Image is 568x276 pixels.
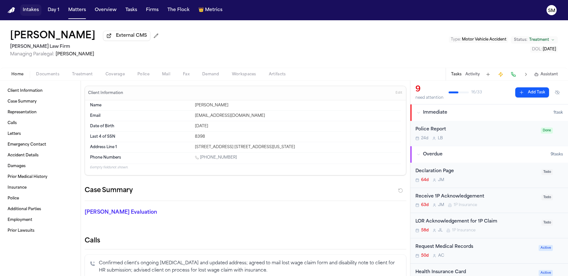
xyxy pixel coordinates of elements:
[541,128,553,134] span: Done
[143,4,161,16] button: Firms
[529,37,549,42] span: Treatment
[423,151,443,158] span: Overdue
[5,107,76,117] a: Representation
[462,38,506,41] span: Motor Vehicle Accident
[85,209,187,216] p: [PERSON_NAME] Evaluation
[10,52,54,57] span: Managing Paralegal:
[5,129,76,139] a: Letters
[454,203,477,208] span: 1P Insurance
[183,72,190,77] span: Fax
[421,136,428,141] span: 24d
[410,121,568,146] div: Open task: Police Report
[5,150,76,160] a: Accident Details
[415,269,535,276] div: Health Insurance Card
[196,4,225,16] a: crownMetrics
[451,72,462,77] button: Tasks
[5,172,76,182] a: Prior Medical History
[541,220,553,226] span: Todo
[90,103,191,108] dt: Name
[10,30,95,42] button: Edit matter name
[438,253,444,258] span: A C
[11,72,23,77] span: Home
[92,4,119,16] button: Overview
[87,91,124,96] h3: Client Information
[410,146,568,163] button: Overdue9tasks
[484,70,492,79] button: Add Task
[5,97,76,107] a: Case Summary
[232,72,256,77] span: Workspaces
[415,168,538,175] div: Declaration Page
[511,36,558,44] button: Change status from Treatment
[5,204,76,214] a: Additional Parties
[394,88,404,98] button: Edit
[530,46,558,53] button: Edit DOL: 2025-06-01
[195,155,237,160] a: Call 1 (347) 982-4987
[36,72,59,77] span: Documents
[123,4,140,16] button: Tasks
[5,161,76,171] a: Damages
[106,72,125,77] span: Coverage
[534,72,558,77] button: Assistant
[90,124,191,129] dt: Date of Birth
[438,136,443,141] span: L B
[85,185,133,196] h2: Case Summary
[410,188,568,213] div: Open task: Receive 1P Acknowledgement
[195,124,401,129] div: [DATE]
[195,145,401,150] div: [STREET_ADDRESS] [STREET_ADDRESS][US_STATE]
[410,163,568,188] div: Open task: Declaration Page
[202,72,219,77] span: Demand
[5,193,76,204] a: Police
[421,228,429,233] span: 58d
[5,140,76,150] a: Emergency Contact
[449,36,508,43] button: Edit Type: Motor Vehicle Accident
[539,270,553,276] span: Active
[532,47,542,51] span: DOL :
[5,215,76,225] a: Employment
[509,70,518,79] button: Make a Call
[99,260,401,274] p: Confirmed client's ongoing [MEDICAL_DATA] and updated address; agreed to mail lost wage claim for...
[5,118,76,128] a: Calls
[56,52,94,57] span: [PERSON_NAME]
[415,126,537,133] div: Police Report
[452,228,475,233] span: 1P Insurance
[116,33,147,39] span: External CMS
[85,236,406,245] h2: Calls
[396,91,402,95] span: Edit
[541,72,558,77] span: Assistant
[162,72,170,77] span: Mail
[410,238,568,264] div: Open task: Request Medical Records
[195,103,401,108] div: [PERSON_NAME]
[541,194,553,200] span: Todo
[541,169,553,175] span: Todo
[8,7,15,13] a: Home
[543,47,556,51] span: [DATE]
[165,4,192,16] button: The Flock
[514,37,527,42] span: Status:
[10,30,95,42] h1: [PERSON_NAME]
[90,113,191,118] dt: Email
[269,72,286,77] span: Artifacts
[415,218,538,225] div: LOR Acknowledgement for 1P Claim
[415,193,538,200] div: Receive 1P Acknowledgement
[553,110,563,115] span: 1 task
[5,86,76,96] a: Client Information
[137,72,149,77] span: Police
[103,31,150,41] button: External CMS
[438,178,444,183] span: J M
[45,4,62,16] button: Day 1
[20,4,41,16] button: Intakes
[515,87,549,97] button: Add Task
[5,226,76,236] a: Prior Lawsuits
[8,7,15,13] img: Finch Logo
[539,245,553,251] span: Active
[90,165,401,170] p: 6 empty fields not shown.
[72,72,93,77] span: Treatment
[471,90,482,95] span: 16 / 33
[195,134,401,139] div: 8398
[410,104,568,121] button: Immediate1task
[421,178,429,183] span: 64d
